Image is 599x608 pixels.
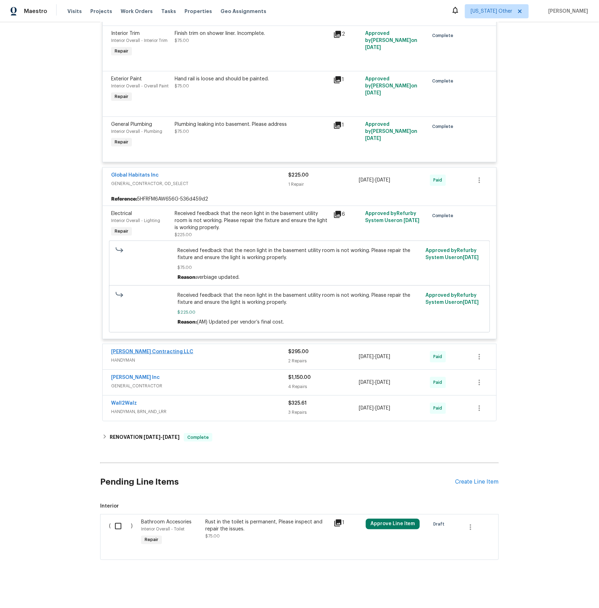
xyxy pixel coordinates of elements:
[434,405,445,412] span: Paid
[333,210,361,219] div: 6
[67,8,82,15] span: Visits
[359,406,374,411] span: [DATE]
[197,275,240,280] span: verbiage updated.
[471,8,513,15] span: [US_STATE] Other
[111,38,168,43] span: Interior Overall - Interior Trim
[359,380,374,385] span: [DATE]
[175,210,329,231] div: Received feedback that the neon light in the basement utility room is not working. Please repair ...
[365,211,419,223] span: Approved by Refurby System User on
[121,8,153,15] span: Work Orders
[111,408,288,415] span: HANDYMAN, BRN_AND_LRR
[178,264,422,271] span: $75.00
[175,233,192,237] span: $225.00
[111,173,159,178] a: Global Habitats Inc
[184,8,212,15] span: Properties
[111,382,288,389] span: GENERAL_CONTRACTOR
[288,173,309,178] span: $225.00
[434,379,445,386] span: Paid
[205,519,329,533] div: Rust in the toilet is permanent, Please inspect and repair the issues.
[359,178,374,183] span: [DATE]
[175,30,329,37] div: Finish trim on shower liner. Incomplete.
[178,275,197,280] span: Reason:
[111,349,193,354] a: [PERSON_NAME] Contracting LLC
[144,435,180,440] span: -
[112,93,131,100] span: Repair
[463,300,479,305] span: [DATE]
[359,379,391,386] span: -
[178,247,422,261] span: Received feedback that the neon light in the basement utility room is not working. Please repair ...
[333,30,361,38] div: 2
[175,75,329,82] div: Hand rail is loose and should be painted.
[205,534,220,539] span: $75.00
[365,136,381,141] span: [DATE]
[376,380,391,385] span: [DATE]
[288,409,359,416] div: 3 Repairs
[144,435,161,440] span: [DATE]
[425,293,479,305] span: Approved by Refurby System User on
[107,517,139,549] div: ( )
[163,435,180,440] span: [DATE]
[376,178,391,183] span: [DATE]
[359,353,391,360] span: -
[333,121,361,129] div: 1
[334,519,362,527] div: 1
[24,8,47,15] span: Maestro
[359,177,391,184] span: -
[376,406,391,411] span: [DATE]
[141,527,184,532] span: Interior Overall - Toilet
[366,519,420,529] button: Approve Line Item
[111,129,162,134] span: Interior Overall - Plumbing
[365,31,417,50] span: Approved by [PERSON_NAME] on
[432,123,456,130] span: Complete
[178,309,422,316] span: $225.00
[288,401,307,406] span: $325.61
[365,91,381,96] span: [DATE]
[141,520,192,525] span: Bathroom Accesories
[288,349,309,354] span: $295.00
[197,320,284,325] span: (AM) Updated per vendor’s final cost.
[455,479,499,486] div: Create Line Item
[112,228,131,235] span: Repair
[288,383,359,390] div: 4 Repairs
[184,434,212,441] span: Complete
[376,354,391,359] span: [DATE]
[365,45,381,50] span: [DATE]
[110,433,180,442] h6: RENOVATION
[463,255,479,260] span: [DATE]
[288,357,359,364] div: 2 Repairs
[288,181,359,188] div: 1 Repair
[365,76,417,96] span: Approved by [PERSON_NAME] on
[220,8,266,15] span: Geo Assignments
[111,84,169,88] span: Interior Overall - Overall Paint
[178,292,422,306] span: Received feedback that the neon light in the basement utility room is not working. Please repair ...
[432,78,456,85] span: Complete
[178,320,197,325] span: Reason:
[111,375,160,380] a: [PERSON_NAME] Inc
[111,180,288,187] span: GENERAL_CONTRACTOR, OD_SELECT
[359,354,374,359] span: [DATE]
[365,122,417,141] span: Approved by [PERSON_NAME] on
[111,219,160,223] span: Interior Overall - Lighting
[425,248,479,260] span: Approved by Refurby System User on
[434,521,448,528] span: Draft
[432,32,456,39] span: Complete
[142,536,161,543] span: Repair
[111,401,137,406] a: Wall2Walz
[100,429,499,446] div: RENOVATION [DATE]-[DATE]Complete
[90,8,112,15] span: Projects
[434,177,445,184] span: Paid
[175,38,189,43] span: $75.00
[111,211,132,216] span: Electrical
[404,218,419,223] span: [DATE]
[333,75,361,84] div: 1
[111,122,152,127] span: General Plumbing
[103,193,496,205] div: 5HFRFM6AW656G-536d459d2
[161,9,176,14] span: Tasks
[111,196,137,203] b: Reference:
[546,8,588,15] span: [PERSON_NAME]
[111,357,288,364] span: HANDYMAN
[175,121,329,128] div: Plumbing leaking into basement. Please address
[111,31,140,36] span: Interior Trim
[175,84,189,88] span: $75.00
[288,375,311,380] span: $1,150.00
